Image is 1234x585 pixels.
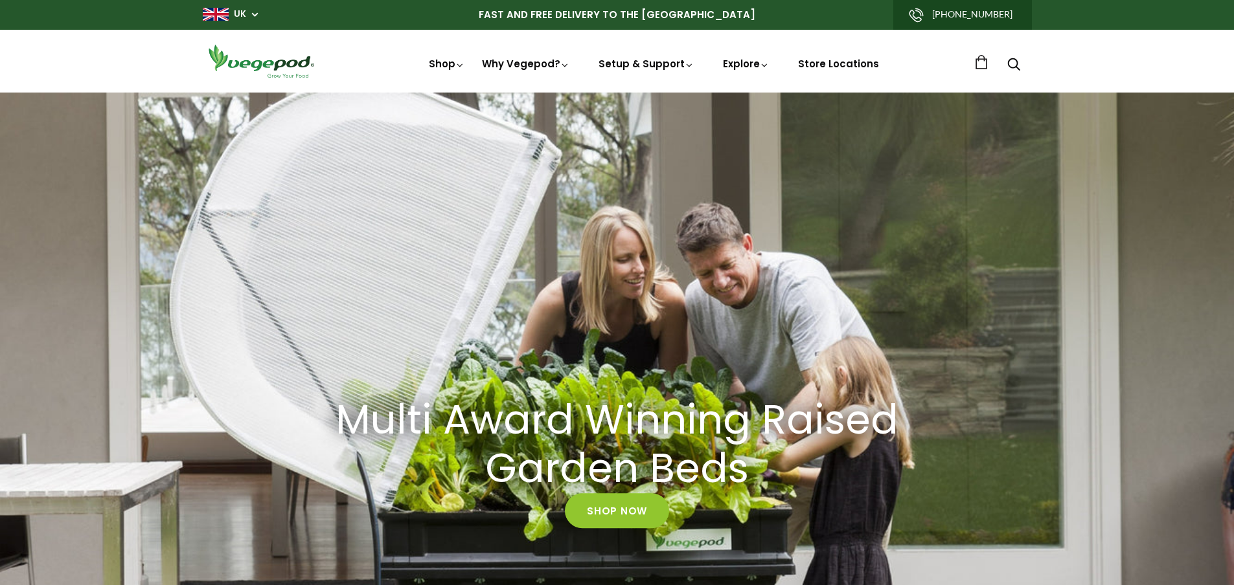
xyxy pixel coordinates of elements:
[482,57,570,71] a: Why Vegepod?
[326,397,909,494] h2: Multi Award Winning Raised Garden Beds
[565,493,669,528] a: Shop Now
[203,43,319,80] img: Vegepod
[429,57,465,71] a: Shop
[723,57,770,71] a: Explore
[599,57,694,71] a: Setup & Support
[234,8,246,21] a: UK
[310,397,925,494] a: Multi Award Winning Raised Garden Beds
[203,8,229,21] img: gb_large.png
[1007,59,1020,72] a: Search
[798,57,879,71] a: Store Locations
